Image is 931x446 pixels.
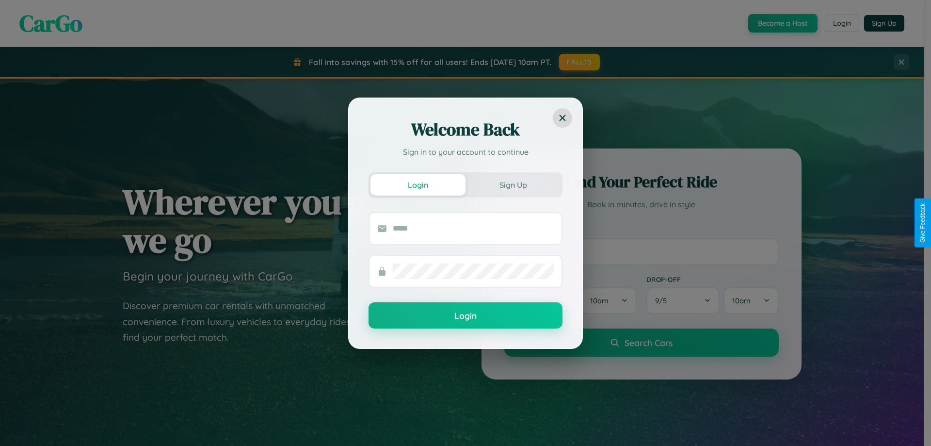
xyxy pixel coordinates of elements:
[369,118,562,141] h2: Welcome Back
[919,203,926,243] div: Give Feedback
[369,302,562,329] button: Login
[370,174,465,196] button: Login
[369,146,562,158] p: Sign in to your account to continue
[465,174,561,196] button: Sign Up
